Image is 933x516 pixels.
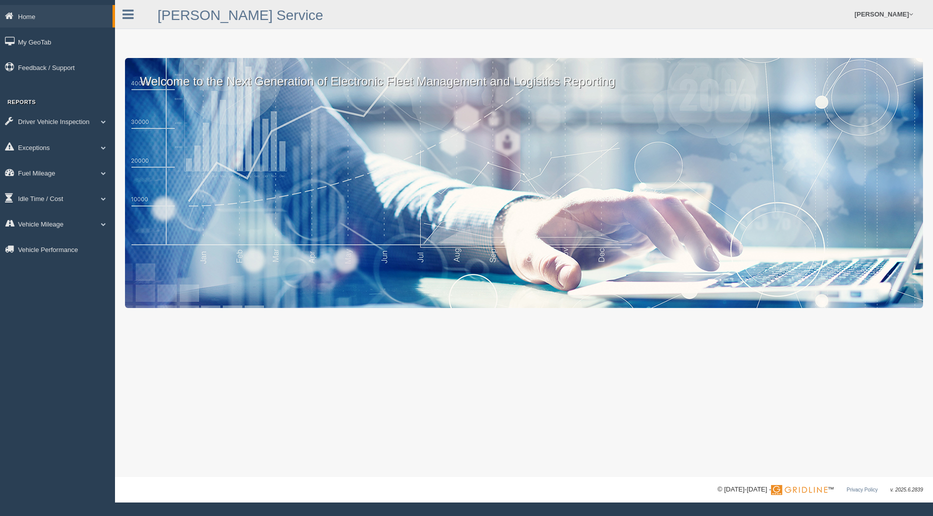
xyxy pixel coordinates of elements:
div: © [DATE]-[DATE] - ™ [717,484,923,495]
a: Privacy Policy [846,487,877,492]
span: v. 2025.6.2839 [890,487,923,492]
p: Welcome to the Next Generation of Electronic Fleet Management and Logistics Reporting [125,58,923,90]
img: Gridline [771,485,827,495]
a: [PERSON_NAME] Service [157,7,323,23]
